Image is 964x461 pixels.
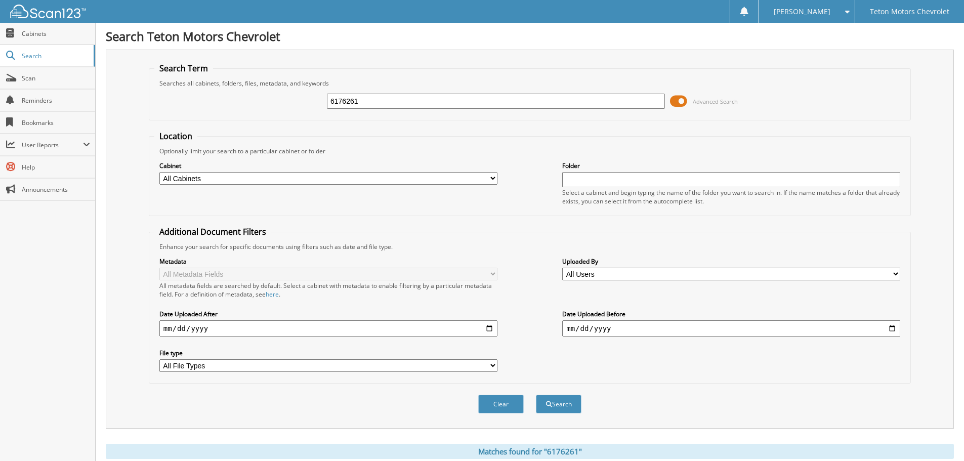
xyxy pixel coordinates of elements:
[159,320,497,337] input: start
[774,9,830,15] span: [PERSON_NAME]
[10,5,86,18] img: scan123-logo-white.svg
[693,98,738,105] span: Advanced Search
[562,188,900,205] div: Select a cabinet and begin typing the name of the folder you want to search in. If the name match...
[154,63,213,74] legend: Search Term
[22,74,90,82] span: Scan
[106,444,954,459] div: Matches found for "6176261"
[22,185,90,194] span: Announcements
[159,281,497,299] div: All metadata fields are searched by default. Select a cabinet with metadata to enable filtering b...
[154,147,905,155] div: Optionally limit your search to a particular cabinet or folder
[870,9,949,15] span: Teton Motors Chevrolet
[536,395,581,413] button: Search
[154,79,905,88] div: Searches all cabinets, folders, files, metadata, and keywords
[22,163,90,172] span: Help
[478,395,524,413] button: Clear
[22,141,83,149] span: User Reports
[562,257,900,266] label: Uploaded By
[159,161,497,170] label: Cabinet
[159,310,497,318] label: Date Uploaded After
[22,96,90,105] span: Reminders
[154,226,271,237] legend: Additional Document Filters
[562,320,900,337] input: end
[154,242,905,251] div: Enhance your search for specific documents using filters such as date and file type.
[562,161,900,170] label: Folder
[106,28,954,45] h1: Search Teton Motors Chevrolet
[154,131,197,142] legend: Location
[22,29,90,38] span: Cabinets
[562,310,900,318] label: Date Uploaded Before
[22,118,90,127] span: Bookmarks
[159,257,497,266] label: Metadata
[22,52,89,60] span: Search
[266,290,279,299] a: here
[159,349,497,357] label: File type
